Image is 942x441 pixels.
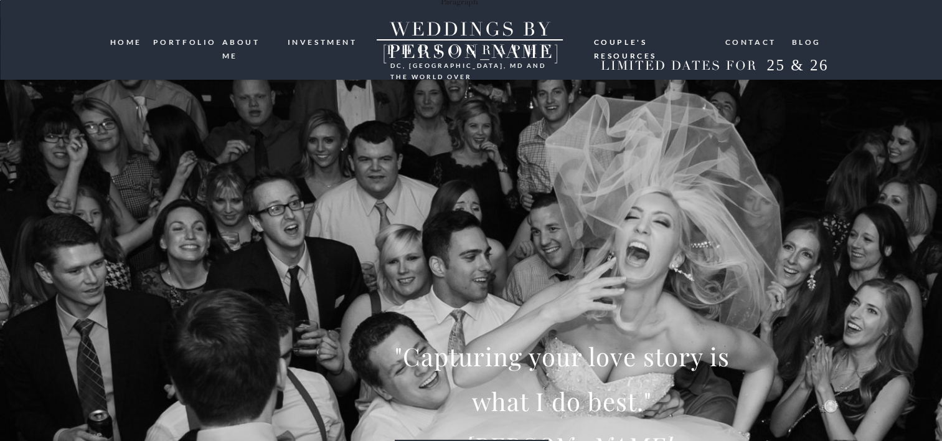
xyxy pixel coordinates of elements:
a: portfolio [153,36,213,47]
h2: LIMITED DATES FOR [596,59,762,74]
a: HOME [110,36,144,48]
a: ABOUT ME [222,36,279,47]
a: investment [288,36,359,47]
a: Contact [725,36,778,47]
h2: 25 & 26 [757,56,839,78]
h3: DC, [GEOGRAPHIC_DATA], md and the world over [390,60,550,70]
a: WEDDINGS BY [PERSON_NAME] [357,19,585,40]
a: Couple's resources [594,36,714,45]
a: blog [792,36,822,47]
